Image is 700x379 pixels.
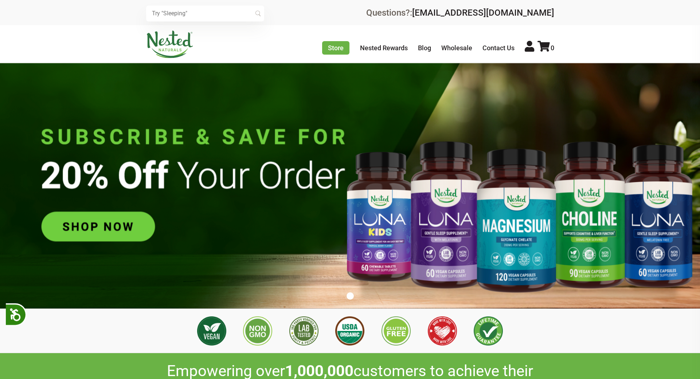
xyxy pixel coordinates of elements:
a: [EMAIL_ADDRESS][DOMAIN_NAME] [412,8,554,18]
a: Blog [418,44,431,52]
span: 0 [551,44,554,52]
img: USDA Organic [335,316,364,346]
img: Vegan [197,316,226,346]
img: 3rd Party Lab Tested [289,316,318,346]
a: 0 [537,44,554,52]
img: Made with Love [428,316,457,346]
img: Nested Naturals [146,31,193,58]
img: Lifetime Guarantee [474,316,503,346]
input: Try "Sleeping" [146,5,264,21]
img: Non GMO [243,316,272,346]
a: Contact Us [482,44,515,52]
a: Wholesale [441,44,472,52]
a: Store [322,41,349,55]
a: Nested Rewards [360,44,408,52]
div: Questions?: [366,8,554,17]
button: 1 of 1 [347,292,354,300]
img: Gluten Free [382,316,411,346]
